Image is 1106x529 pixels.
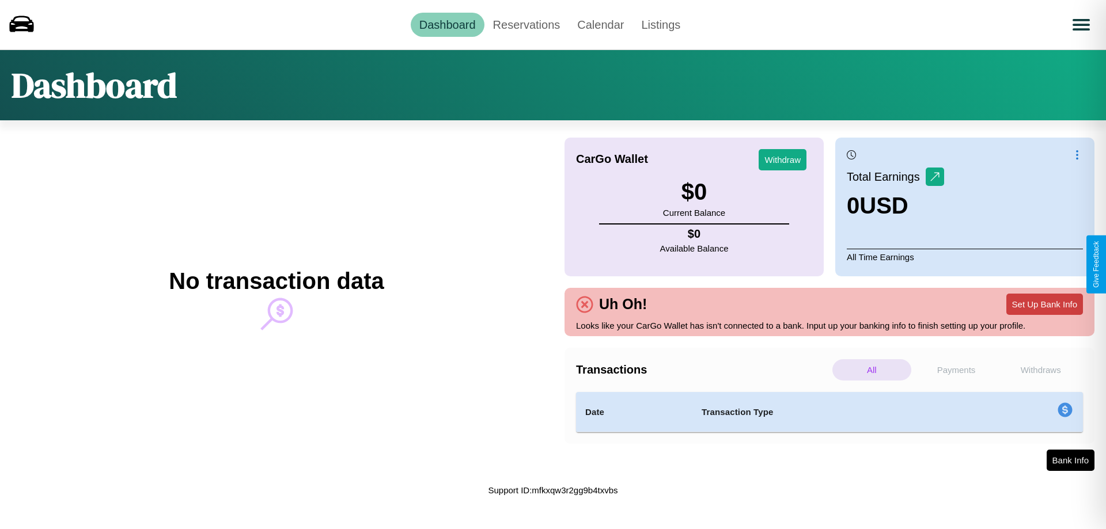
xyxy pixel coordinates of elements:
table: simple table [576,392,1083,432]
button: Withdraw [759,149,806,170]
h4: Uh Oh! [593,296,653,313]
button: Bank Info [1047,450,1094,471]
div: Give Feedback [1092,241,1100,288]
h4: Date [585,405,683,419]
a: Dashboard [411,13,484,37]
h1: Dashboard [12,62,177,109]
p: Looks like your CarGo Wallet has isn't connected to a bank. Input up your banking info to finish ... [576,318,1083,333]
a: Reservations [484,13,569,37]
h3: $ 0 [663,179,725,205]
p: All Time Earnings [847,249,1083,265]
h2: No transaction data [169,268,384,294]
p: Total Earnings [847,166,926,187]
p: Payments [917,359,996,380]
a: Listings [632,13,689,37]
button: Open menu [1065,9,1097,41]
h4: Transactions [576,363,829,376]
a: Calendar [569,13,632,37]
p: Current Balance [663,205,725,220]
p: All [832,359,911,380]
p: Support ID: mfkxqw3r2gg9b4txvbs [488,482,618,498]
h4: Transaction Type [702,405,963,419]
h4: $ 0 [660,227,729,241]
p: Withdraws [1001,359,1080,380]
h4: CarGo Wallet [576,153,648,166]
p: Available Balance [660,241,729,256]
h3: 0 USD [847,193,944,219]
button: Set Up Bank Info [1006,294,1083,315]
